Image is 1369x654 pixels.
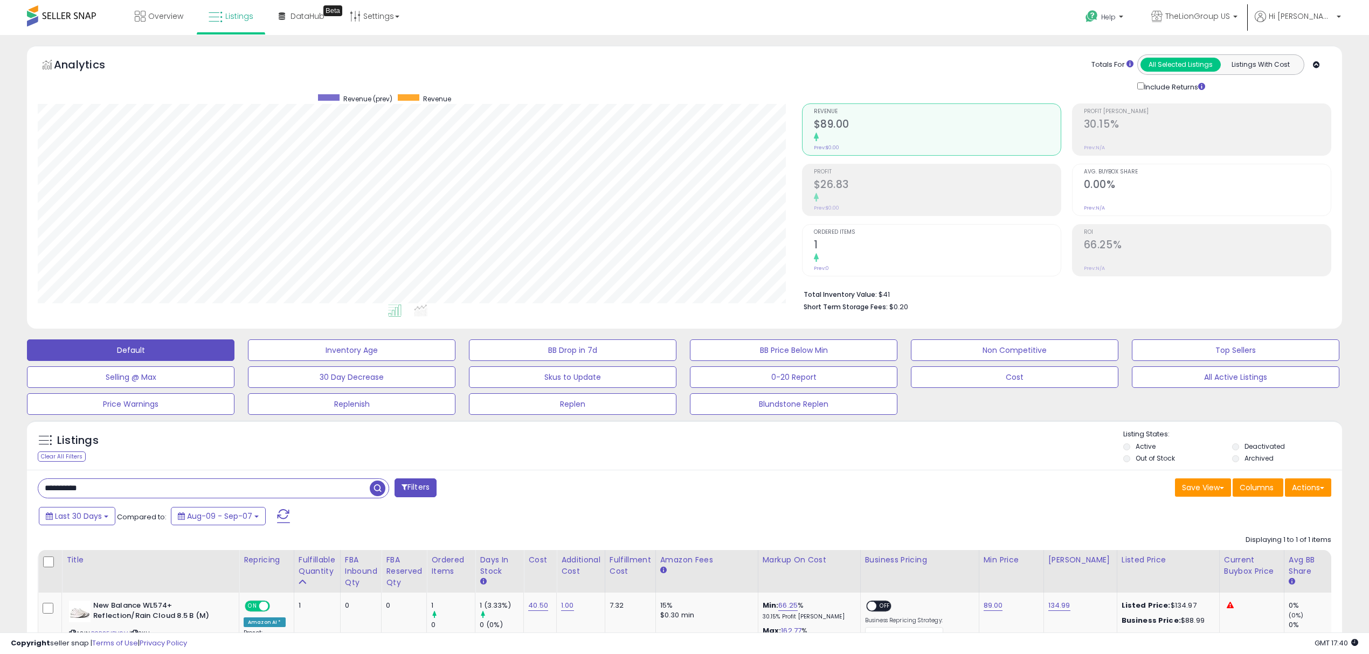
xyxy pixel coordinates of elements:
[171,507,266,525] button: Aug-09 - Sep-07
[1136,454,1175,463] label: Out of Stock
[431,554,471,577] div: Ordered Items
[763,601,852,621] div: %
[1269,11,1333,22] span: Hi [PERSON_NAME]
[561,600,574,611] a: 1.00
[1122,554,1215,566] div: Listed Price
[323,5,342,16] div: Tooltip anchor
[1101,12,1116,22] span: Help
[1123,429,1342,440] p: Listing States:
[984,554,1039,566] div: Min Price
[690,339,897,361] button: BB Price Below Min
[345,601,374,610] div: 0
[92,638,138,648] a: Terms of Use
[660,610,750,620] div: $0.30 min
[55,511,102,521] span: Last 30 Days
[814,144,839,151] small: Prev: $0.00
[1122,600,1171,610] b: Listed Price:
[299,554,336,577] div: Fulfillable Quantity
[1084,229,1331,235] span: ROI
[431,601,475,610] div: 1
[248,339,455,361] button: Inventory Age
[395,478,437,497] button: Filters
[480,601,523,610] div: 1 (3.33%)
[1224,554,1280,577] div: Current Buybox Price
[1085,10,1098,23] i: Get Help
[225,11,253,22] span: Listings
[148,11,183,22] span: Overview
[1289,577,1295,587] small: Avg BB Share.
[528,554,552,566] div: Cost
[480,577,486,587] small: Days In Stock.
[1220,58,1301,72] button: Listings With Cost
[386,601,418,610] div: 0
[423,94,451,103] span: Revenue
[1289,601,1332,610] div: 0%
[469,393,676,415] button: Replen
[27,393,234,415] button: Price Warnings
[246,602,259,611] span: ON
[1315,638,1358,648] span: 2025-10-8 17:40 GMT
[1084,109,1331,115] span: Profit [PERSON_NAME]
[1122,601,1211,610] div: $134.97
[660,566,667,575] small: Amazon Fees.
[610,601,647,610] div: 7.32
[528,600,548,611] a: 40.50
[1136,442,1156,451] label: Active
[781,625,801,636] a: 162.77
[1233,478,1283,497] button: Columns
[343,94,392,103] span: Revenue (prev)
[39,507,115,525] button: Last 30 Days
[814,229,1061,235] span: Ordered Items
[804,302,888,311] b: Short Term Storage Fees:
[763,626,852,646] div: %
[187,511,252,521] span: Aug-09 - Sep-07
[54,57,126,75] h5: Analytics
[1084,144,1105,151] small: Prev: N/A
[814,169,1061,175] span: Profit
[1091,60,1133,70] div: Totals For
[690,393,897,415] button: Blundstone Replen
[876,602,894,611] span: OFF
[69,601,91,622] img: 312nJD4M0HL._SL40_.jpg
[57,433,99,448] h5: Listings
[11,638,187,649] div: seller snap | |
[1084,239,1331,253] h2: 66.25%
[345,554,377,588] div: FBA inbound Qty
[480,620,523,630] div: 0 (0%)
[814,118,1061,133] h2: $89.00
[1289,611,1304,620] small: (0%)
[1289,554,1328,577] div: Avg BB Share
[1129,80,1218,93] div: Include Returns
[911,366,1118,388] button: Cost
[1240,482,1274,493] span: Columns
[291,11,324,22] span: DataHub
[248,366,455,388] button: 30 Day Decrease
[386,554,422,588] div: FBA Reserved Qty
[763,625,782,636] b: Max:
[1084,205,1105,211] small: Prev: N/A
[91,629,128,638] a: B0BSFJBV6V
[814,109,1061,115] span: Revenue
[299,601,332,610] div: 1
[561,554,600,577] div: Additional Cost
[244,629,286,653] div: Preset:
[1048,600,1070,611] a: 134.99
[660,601,750,610] div: 15%
[814,205,839,211] small: Prev: $0.00
[1175,478,1231,497] button: Save View
[244,554,289,566] div: Repricing
[1077,2,1134,35] a: Help
[1122,616,1211,625] div: $88.99
[1084,169,1331,175] span: Avg. Buybox Share
[865,617,943,624] label: Business Repricing Strategy:
[1285,478,1331,497] button: Actions
[1084,118,1331,133] h2: 30.15%
[814,178,1061,193] h2: $26.83
[431,620,475,630] div: 0
[889,302,908,312] span: $0.20
[660,554,753,566] div: Amazon Fees
[1122,615,1181,625] b: Business Price:
[610,554,651,577] div: Fulfillment Cost
[1132,339,1339,361] button: Top Sellers
[911,339,1118,361] button: Non Competitive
